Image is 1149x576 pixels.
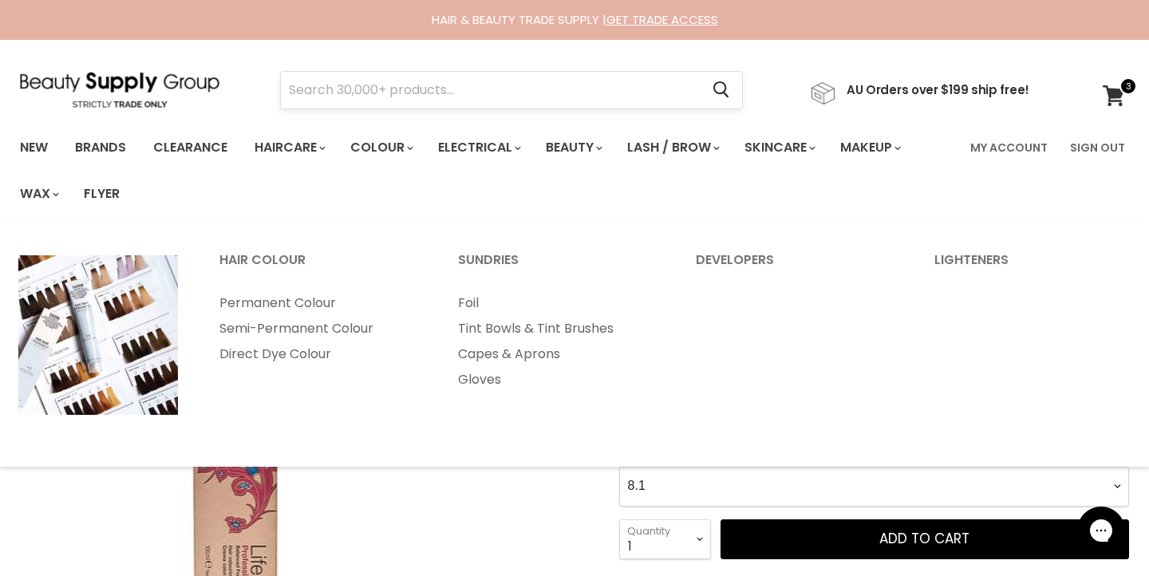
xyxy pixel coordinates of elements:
[1060,131,1135,164] a: Sign Out
[721,519,1129,559] button: Add to cart
[438,290,673,393] ul: Main menu
[961,131,1057,164] a: My Account
[606,11,718,28] a: GET TRADE ACCESS
[879,529,969,548] span: Add to cart
[338,131,423,164] a: Colour
[732,131,825,164] a: Skincare
[281,72,700,108] input: Search
[8,131,60,164] a: New
[438,290,673,316] a: Foil
[199,247,435,287] a: Hair Colour
[243,131,335,164] a: Haircare
[199,341,435,367] a: Direct Dye Colour
[534,131,612,164] a: Beauty
[438,341,673,367] a: Capes & Aprons
[280,71,743,109] form: Product
[438,247,673,287] a: Sundries
[438,367,673,393] a: Gloves
[426,131,531,164] a: Electrical
[619,519,711,559] select: Quantity
[199,290,435,367] ul: Main menu
[141,131,239,164] a: Clearance
[199,290,435,316] a: Permanent Colour
[615,131,729,164] a: Lash / Brow
[8,177,69,211] a: Wax
[700,72,742,108] button: Search
[828,131,910,164] a: Makeup
[8,124,961,217] ul: Main menu
[438,316,673,341] a: Tint Bowls & Tint Brushes
[676,247,911,287] a: Developers
[72,177,132,211] a: Flyer
[63,131,138,164] a: Brands
[199,316,435,341] a: Semi-Permanent Colour
[1069,501,1133,560] iframe: Gorgias live chat messenger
